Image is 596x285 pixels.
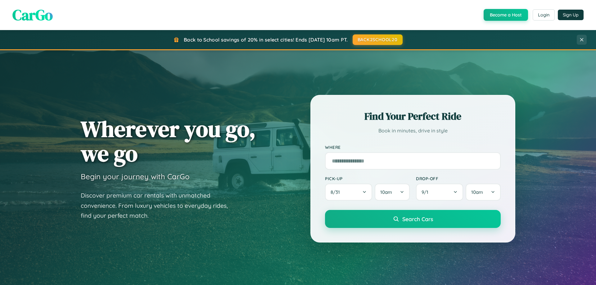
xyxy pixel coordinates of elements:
span: 8 / 31 [331,189,343,195]
span: 10am [380,189,392,195]
button: 10am [466,184,501,201]
h3: Begin your journey with CarGo [81,172,190,181]
button: Login [533,9,555,20]
span: Search Cars [402,216,433,222]
label: Drop-off [416,176,501,181]
span: CarGo [12,5,53,25]
span: 10am [471,189,483,195]
button: Sign Up [558,10,584,20]
button: BACK2SCHOOL20 [353,34,403,45]
h1: Wherever you go, we go [81,117,256,166]
button: Become a Host [484,9,528,21]
span: Back to School savings of 20% in select cities! Ends [DATE] 10am PT. [184,37,348,43]
button: 8/31 [325,184,372,201]
h2: Find Your Perfect Ride [325,109,501,123]
button: 10am [375,184,410,201]
label: Pick-up [325,176,410,181]
span: 9 / 1 [422,189,431,195]
p: Book in minutes, drive in style [325,126,501,135]
button: Search Cars [325,210,501,228]
label: Where [325,145,501,150]
button: 9/1 [416,184,463,201]
p: Discover premium car rentals with unmatched convenience. From luxury vehicles to everyday rides, ... [81,190,236,221]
